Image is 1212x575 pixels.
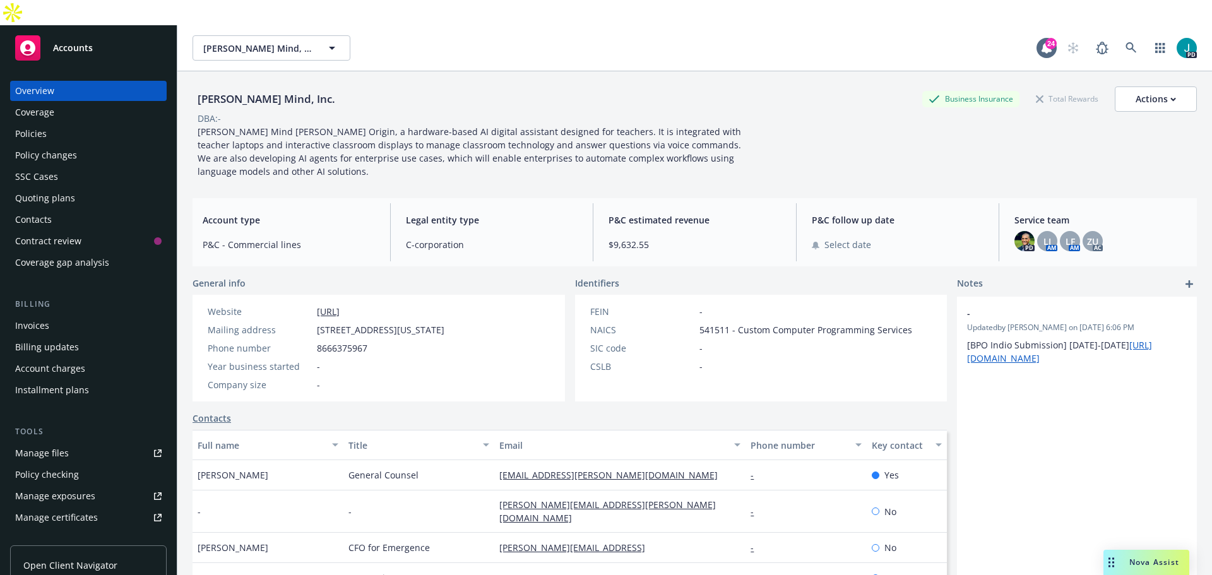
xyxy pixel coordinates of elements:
a: Manage BORs [10,529,167,549]
span: - [317,378,320,391]
div: Invoices [15,316,49,336]
div: Tools [10,425,167,438]
span: No [884,505,896,518]
div: Manage exposures [15,486,95,506]
div: NAICS [590,323,694,336]
span: [PERSON_NAME] Mind [PERSON_NAME] Origin, a hardware-based AI digital assistant designed for teach... [198,126,744,177]
span: Open Client Navigator [23,559,117,572]
span: Notes [957,276,983,292]
a: Manage exposures [10,486,167,506]
a: Switch app [1148,35,1173,61]
button: Nova Assist [1103,550,1189,575]
a: Account charges [10,359,167,379]
span: General Counsel [348,468,419,482]
a: Report a Bug [1090,35,1115,61]
a: SSC Cases [10,167,167,187]
a: [URL] [317,305,340,317]
div: Billing [10,298,167,311]
span: [PERSON_NAME] Mind, Inc. [203,42,312,55]
span: CFO for Emergence [348,541,430,554]
span: LF [1066,235,1075,248]
button: Phone number [746,430,866,460]
div: Title [348,439,475,452]
span: Accounts [53,43,93,53]
div: Drag to move [1103,550,1119,575]
div: Policy changes [15,145,77,165]
div: Business Insurance [922,91,1019,107]
span: Yes [884,468,899,482]
img: photo [1014,231,1035,251]
div: Website [208,305,312,318]
div: 24 [1045,38,1057,49]
a: add [1182,276,1197,292]
div: Billing updates [15,337,79,357]
div: Actions [1136,87,1176,111]
div: Total Rewards [1030,91,1105,107]
a: Invoices [10,316,167,336]
span: 8666375967 [317,341,367,355]
span: Legal entity type [406,213,578,227]
a: Policy changes [10,145,167,165]
span: - [317,360,320,373]
div: SIC code [590,341,694,355]
a: [PERSON_NAME][EMAIL_ADDRESS][PERSON_NAME][DOMAIN_NAME] [499,499,716,524]
button: [PERSON_NAME] Mind, Inc. [193,35,350,61]
a: Start snowing [1060,35,1086,61]
a: - [751,506,764,518]
a: Contract review [10,231,167,251]
button: Email [494,430,746,460]
div: Phone number [208,341,312,355]
div: Company size [208,378,312,391]
span: ZU [1087,235,1098,248]
div: Coverage gap analysis [15,252,109,273]
span: Nova Assist [1129,557,1179,567]
div: Key contact [872,439,928,452]
a: Manage certificates [10,507,167,528]
span: - [348,505,352,518]
a: Manage files [10,443,167,463]
div: Overview [15,81,54,101]
a: Installment plans [10,380,167,400]
div: Account charges [15,359,85,379]
div: Contacts [15,210,52,230]
span: LI [1043,235,1051,248]
span: - [198,505,201,518]
a: - [751,542,764,554]
a: Accounts [10,30,167,66]
div: Year business started [208,360,312,373]
span: Select date [824,238,871,251]
p: [BPO Indio Submission] [DATE]-[DATE] [967,338,1187,365]
div: Contract review [15,231,81,251]
span: P&C estimated revenue [609,213,781,227]
a: Billing updates [10,337,167,357]
span: Identifiers [575,276,619,290]
div: Manage BORs [15,529,74,549]
div: [PERSON_NAME] Mind, Inc. [193,91,340,107]
div: Coverage [15,102,54,122]
span: [PERSON_NAME] [198,541,268,554]
span: - [699,305,703,318]
span: $9,632.55 [609,238,781,251]
span: No [884,541,896,554]
a: Contacts [193,412,231,425]
span: - [699,341,703,355]
button: Key contact [867,430,947,460]
div: Quoting plans [15,188,75,208]
div: Mailing address [208,323,312,336]
div: Phone number [751,439,847,452]
div: Full name [198,439,324,452]
img: photo [1177,38,1197,58]
span: Account type [203,213,375,227]
div: Manage files [15,443,69,463]
span: 541511 - Custom Computer Programming Services [699,323,912,336]
button: Title [343,430,494,460]
div: FEIN [590,305,694,318]
a: Overview [10,81,167,101]
a: Policy checking [10,465,167,485]
a: Contacts [10,210,167,230]
span: [STREET_ADDRESS][US_STATE] [317,323,444,336]
span: P&C follow up date [812,213,984,227]
a: Policies [10,124,167,144]
a: - [751,469,764,481]
div: Policy checking [15,465,79,485]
